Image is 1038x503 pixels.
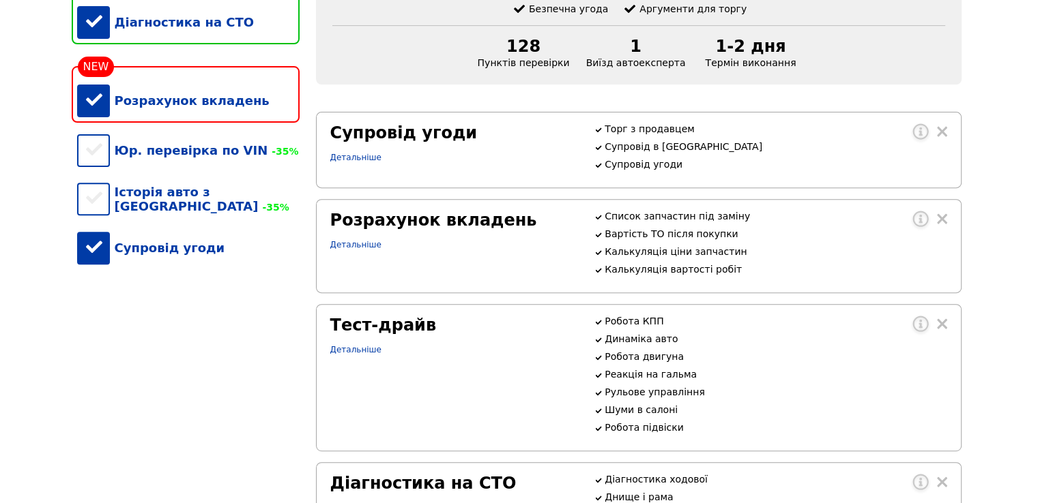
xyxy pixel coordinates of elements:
[605,386,947,397] p: Рульове управління
[258,202,289,213] span: -35%
[605,491,947,502] p: Днище і рама
[470,37,578,68] div: Пунктів перевірки
[514,3,624,14] div: Безпечна угода
[578,37,694,68] div: Виїзд автоексперта
[605,264,947,275] p: Калькуляція вартості робіт
[77,171,300,227] div: Історія авто з [GEOGRAPHIC_DATA]
[605,159,947,170] p: Супровід угоди
[330,211,578,230] div: Розрахунок вкладень
[605,404,947,415] p: Шуми в салоні
[77,80,300,121] div: Розрахунок вкладень
[77,129,300,171] div: Юр. перевірка по VIN
[605,369,947,380] p: Реакція на гальма
[77,227,300,269] div: Супровід угоди
[330,345,381,354] a: Детальніше
[702,37,799,56] div: 1-2 дня
[330,474,578,493] div: Діагностика на СТО
[330,240,381,249] a: Детальніше
[605,211,947,222] p: Список запчастин під заміну
[605,333,947,344] p: Динаміка авто
[330,316,578,335] div: Тест-драйв
[605,246,947,257] p: Калькуляція ціни запчастин
[693,37,807,68] div: Термін виконання
[478,37,570,56] div: 128
[605,228,947,239] p: Вартість ТО після покупки
[268,146,298,157] span: -35%
[330,153,381,162] a: Детальніше
[624,3,763,14] div: Аргументи для торгу
[605,316,947,326] p: Робота КПП
[330,123,578,142] div: Супровід угоди
[605,351,947,362] p: Робота двигуна
[77,1,300,43] div: Діагностика на СТО
[586,37,686,56] div: 1
[605,123,947,134] p: Торг з продавцем
[605,474,947,485] p: Діагностика ходової
[605,422,947,433] p: Робота підвіски
[605,141,947,152] p: Супровід в [GEOGRAPHIC_DATA]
